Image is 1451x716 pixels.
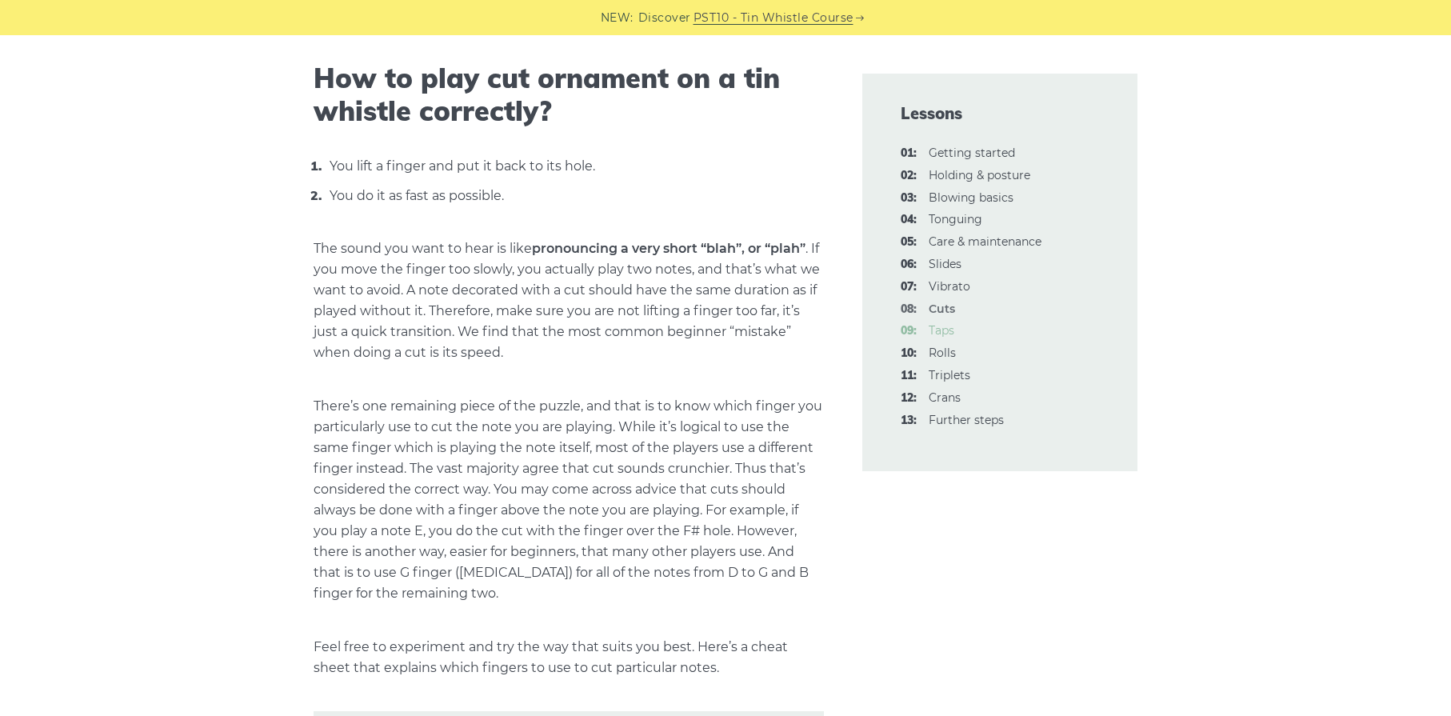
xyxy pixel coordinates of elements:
[901,144,917,163] span: 01:
[929,346,956,360] a: 10:Rolls
[901,411,917,430] span: 13:
[314,62,824,128] h2: How to play cut ornament on a tin whistle correctly?
[901,166,917,186] span: 02:
[929,302,955,316] strong: Cuts
[929,323,954,338] a: 09:Taps
[929,146,1015,160] a: 01:Getting started
[929,190,1013,205] a: 03:Blowing basics
[901,300,917,319] span: 08:
[901,255,917,274] span: 06:
[929,279,970,294] a: 07:Vibrato
[314,637,824,678] p: Feel free to experiment and try the way that suits you best. Here’s a cheat sheet that explains w...
[929,390,961,405] a: 12:Crans
[326,155,824,177] li: You lift a finger and put it back to its hole.
[326,185,824,206] li: You do it as fast as possible.
[532,241,805,256] strong: pronouncing a very short “blah”, or “plah”
[314,396,824,604] p: There’s one remaining piece of the puzzle, and that is to know which finger you particularly use ...
[929,234,1041,249] a: 05:Care & maintenance
[929,413,1004,427] a: 13:Further steps
[638,9,691,27] span: Discover
[929,368,970,382] a: 11:Triplets
[901,233,917,252] span: 05:
[929,168,1030,182] a: 02:Holding & posture
[929,212,982,226] a: 04:Tonguing
[901,210,917,230] span: 04:
[901,189,917,208] span: 03:
[901,322,917,341] span: 09:
[901,344,917,363] span: 10:
[901,389,917,408] span: 12:
[929,257,961,271] a: 06:Slides
[314,238,824,363] p: The sound you want to hear is like . If you move the finger too slowly, you actually play two not...
[694,9,853,27] a: PST10 - Tin Whistle Course
[901,278,917,297] span: 07:
[901,366,917,386] span: 11:
[901,102,1099,125] span: Lessons
[601,9,634,27] span: NEW:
